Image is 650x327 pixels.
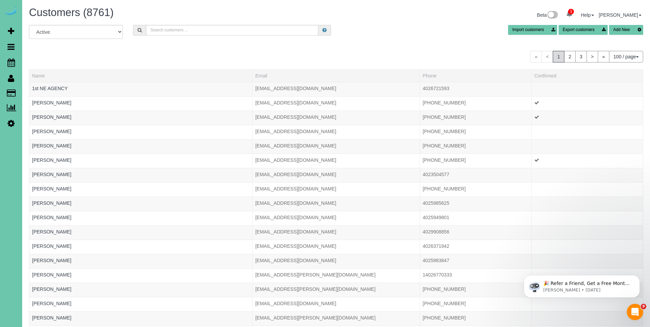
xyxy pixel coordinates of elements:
td: Email [252,297,420,311]
td: Email [252,240,420,254]
div: Tags [32,192,249,194]
span: « [530,51,542,62]
span: 1 [553,51,564,62]
td: Name [29,240,252,254]
td: Phone [420,268,531,283]
a: [PERSON_NAME] [32,114,71,120]
td: Phone [420,211,531,225]
td: Confirmed [531,154,643,168]
th: Email [252,69,420,82]
a: 2 [564,51,576,62]
td: Email [252,168,420,182]
input: Search customers ... [146,25,318,35]
td: Name [29,111,252,125]
td: Name [29,182,252,197]
a: » [598,51,609,62]
td: Email [252,211,420,225]
td: Phone [420,182,531,197]
a: [PERSON_NAME] [599,12,641,18]
div: Tags [32,278,249,280]
a: [PERSON_NAME] [32,215,71,220]
div: Tags [32,178,249,180]
td: Confirmed [531,240,643,254]
td: Phone [420,168,531,182]
span: < [541,51,553,62]
a: 1st NE AGENCY [32,86,68,91]
td: Name [29,268,252,283]
td: Name [29,125,252,139]
div: Tags [32,149,249,151]
td: Phone [420,111,531,125]
td: Name [29,96,252,111]
td: Phone [420,96,531,111]
td: Phone [420,197,531,211]
th: Name [29,69,252,82]
td: Phone [420,82,531,96]
div: Tags [32,207,249,208]
div: Tags [32,235,249,237]
a: [PERSON_NAME] [32,272,71,278]
td: Phone [420,283,531,297]
td: Confirmed [531,182,643,197]
iframe: Intercom notifications message [514,261,650,309]
a: 1 [563,7,576,22]
td: Email [252,111,420,125]
td: Confirmed [531,96,643,111]
td: Email [252,283,420,297]
a: Beta [537,12,558,18]
a: 3 [575,51,587,62]
td: Confirmed [531,197,643,211]
td: Name [29,254,252,268]
a: Help [581,12,594,18]
td: Name [29,297,252,311]
iframe: Intercom live chat [627,304,643,320]
td: Phone [420,254,531,268]
button: Add New [609,25,643,35]
td: Email [252,182,420,197]
td: Phone [420,240,531,254]
a: [PERSON_NAME] [32,258,71,263]
td: Confirmed [531,211,643,225]
div: Tags [32,321,249,323]
td: Confirmed [531,311,643,326]
a: [PERSON_NAME] [32,243,71,249]
td: Name [29,283,252,297]
button: Export customers [559,25,608,35]
td: Phone [420,225,531,240]
td: Email [252,154,420,168]
td: Phone [420,154,531,168]
a: > [587,51,598,62]
a: [PERSON_NAME] [32,315,71,321]
th: Confirmed [531,69,643,82]
a: [PERSON_NAME] [32,172,71,177]
td: Phone [420,125,531,139]
a: [PERSON_NAME] [32,229,71,234]
span: 1 [568,9,574,14]
div: Tags [32,106,249,108]
img: New interface [547,11,558,20]
td: Confirmed [531,254,643,268]
td: Confirmed [531,125,643,139]
td: Email [252,254,420,268]
div: Tags [32,135,249,137]
img: Automaid Logo [4,7,18,16]
td: Name [29,82,252,96]
div: Tags [32,163,249,165]
nav: Pagination navigation [530,51,643,62]
button: Import customers [508,25,557,35]
td: Confirmed [531,139,643,154]
td: Email [252,197,420,211]
td: Email [252,225,420,240]
td: Confirmed [531,82,643,96]
td: Confirmed [531,168,643,182]
td: Name [29,211,252,225]
th: Phone [420,69,531,82]
a: [PERSON_NAME] [32,186,71,191]
div: Tags [32,307,249,309]
div: Tags [32,221,249,223]
a: [PERSON_NAME] [32,301,71,306]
